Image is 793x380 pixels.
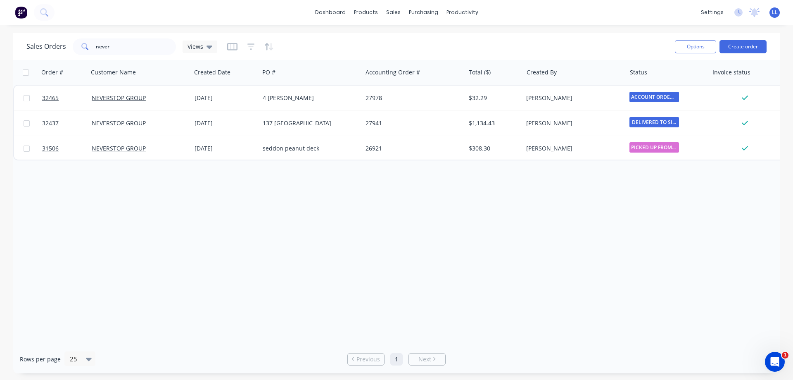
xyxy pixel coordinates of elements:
div: Invoice status [712,68,750,76]
ul: Pagination [344,353,449,366]
span: 32465 [42,94,59,102]
a: NEVERSTOP GROUP [92,94,146,102]
div: Created By [527,68,557,76]
div: [PERSON_NAME] [526,94,618,102]
div: 4 [PERSON_NAME] [263,94,354,102]
span: Previous [356,355,380,363]
h1: Sales Orders [26,43,66,50]
a: 31506 [42,136,92,161]
span: 1 [782,352,788,358]
span: 32437 [42,119,59,127]
img: Factory [15,6,27,19]
div: 27978 [366,94,457,102]
div: 26921 [366,144,457,153]
div: Accounting Order # [366,68,420,76]
div: seddon peanut deck [263,144,354,153]
div: [DATE] [195,144,256,153]
span: Rows per page [20,355,61,363]
div: Order # [41,68,63,76]
div: PO # [262,68,275,76]
iframe: Intercom live chat [765,352,785,372]
div: Status [630,68,647,76]
a: Page 1 is your current page [390,353,403,366]
span: DELIVERED TO SI... [629,117,679,127]
div: [DATE] [195,119,256,127]
button: Create order [719,40,767,53]
a: Previous page [348,355,384,363]
div: productivity [442,6,482,19]
div: purchasing [405,6,442,19]
div: 27941 [366,119,457,127]
span: LL [772,9,778,16]
div: settings [697,6,728,19]
span: ACCOUNT ORDERS ... [629,92,679,102]
div: $308.30 [469,144,517,153]
span: Views [188,42,203,51]
span: 31506 [42,144,59,153]
a: NEVERSTOP GROUP [92,144,146,152]
input: Search... [96,38,176,55]
button: Options [675,40,716,53]
div: [PERSON_NAME] [526,119,618,127]
div: products [350,6,382,19]
div: $1,134.43 [469,119,517,127]
span: PICKED UP FROM ... [629,142,679,153]
div: 137 [GEOGRAPHIC_DATA] [263,119,354,127]
a: Next page [409,355,445,363]
div: sales [382,6,405,19]
div: Created Date [194,68,230,76]
div: Total ($) [469,68,491,76]
a: dashboard [311,6,350,19]
a: 32437 [42,111,92,136]
a: NEVERSTOP GROUP [92,119,146,127]
div: $32.29 [469,94,517,102]
a: 32465 [42,86,92,110]
div: [PERSON_NAME] [526,144,618,153]
div: Customer Name [91,68,136,76]
div: [DATE] [195,94,256,102]
span: Next [418,355,431,363]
